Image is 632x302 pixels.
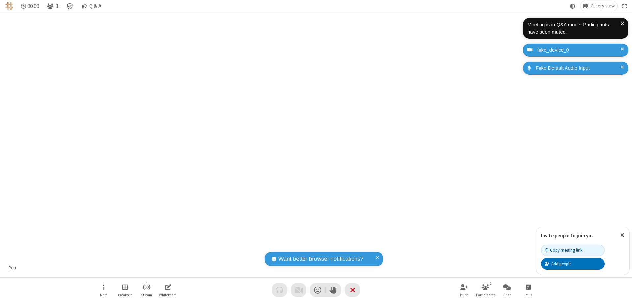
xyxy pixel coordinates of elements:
[94,281,114,299] button: Open menu
[535,46,623,54] div: fake_device_0
[278,255,363,263] span: Want better browser notifications?
[527,21,621,36] div: Meeting is in Q&A mode: Participants have been muted.
[18,1,42,11] div: Timer
[7,264,19,272] div: You
[100,293,107,297] span: More
[497,281,517,299] button: Open chat
[567,1,578,11] button: Using system theme
[616,227,629,243] button: Close popover
[476,293,495,297] span: Participants
[454,281,474,299] button: Invite participants (⌘+Shift+I)
[291,283,306,297] button: Video
[5,2,13,10] img: QA Selenium DO NOT DELETE OR CHANGE
[488,280,494,286] div: 1
[79,1,104,11] button: Q & A
[115,281,135,299] button: Manage Breakout Rooms
[545,247,582,253] div: Copy meeting link
[541,258,605,269] button: Add people
[159,293,177,297] span: Whiteboard
[44,1,61,11] button: Open participant list
[345,283,360,297] button: End or leave meeting
[476,281,495,299] button: Open participant list
[137,281,156,299] button: Start streaming
[64,1,76,11] div: Meeting details Encryption enabled
[56,3,59,9] span: 1
[525,293,532,297] span: Polls
[310,283,326,297] button: Send a reaction
[118,293,132,297] span: Breakout
[326,283,341,297] button: Raise hand
[27,3,39,9] span: 00:00
[518,281,538,299] button: Open poll
[591,3,615,9] span: Gallery view
[503,293,511,297] span: Chat
[89,3,101,9] span: Q & A
[620,1,630,11] button: Fullscreen
[141,293,152,297] span: Stream
[272,283,287,297] button: Audio problem - check your Internet connection or call by phone
[541,232,594,239] label: Invite people to join you
[460,293,468,297] span: Invite
[158,281,178,299] button: Open shared whiteboard
[533,64,623,72] div: Fake Default Audio Input
[580,1,617,11] button: Change layout
[541,245,605,256] button: Copy meeting link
